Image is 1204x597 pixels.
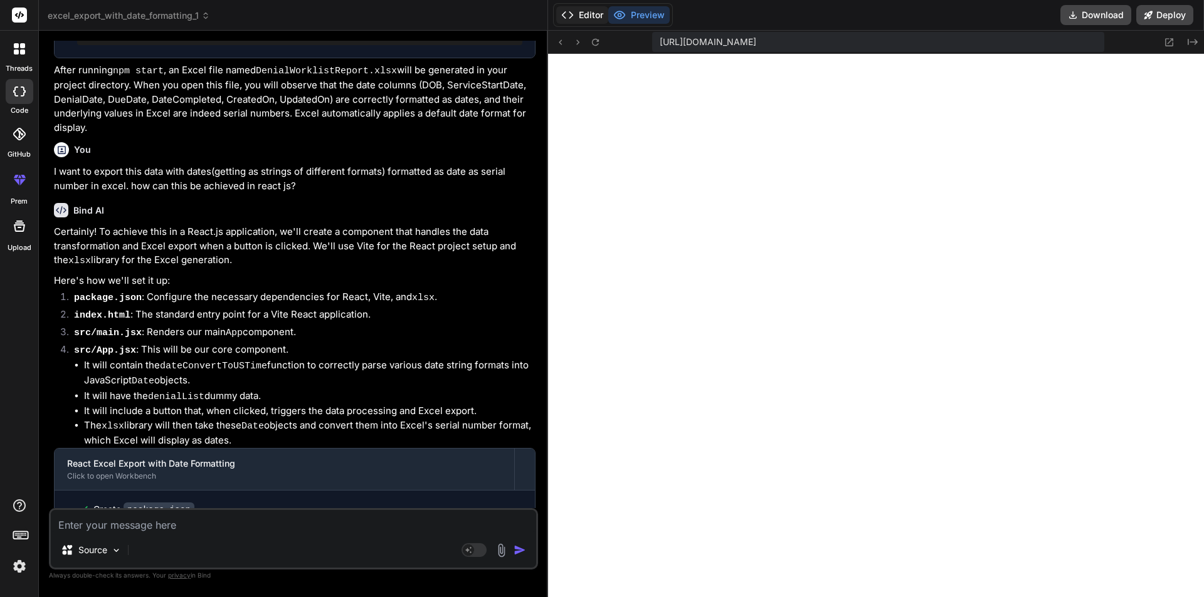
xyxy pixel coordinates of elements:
[132,376,154,387] code: Date
[148,392,204,402] code: denialList
[556,6,608,24] button: Editor
[124,502,194,517] code: package.json
[74,345,136,356] code: src/App.jsx
[11,105,28,116] label: code
[102,421,124,432] code: xlsx
[93,503,194,516] div: Create
[78,544,107,556] p: Source
[84,404,536,418] li: It will include a button that, when clicked, triggers the data processing and Excel export.
[9,556,30,577] img: settings
[548,54,1204,597] iframe: Preview
[11,196,28,207] label: prem
[241,421,264,432] code: Date
[84,358,536,389] li: It will contain the function to correctly parse various date string formats into JavaScript objects.
[84,389,536,405] li: It will have the dummy data.
[608,6,670,24] button: Preview
[64,290,536,308] li: : Configure the necessary dependencies for React, Vite, and .
[74,293,142,303] code: package.json
[74,143,91,156] h6: You
[68,256,91,266] code: xlsx
[8,149,31,160] label: GitHub
[54,63,536,135] p: After running , an Excel file named will be generated in your project directory. When you open th...
[54,165,536,193] p: I want to export this data with dates(getting as strings of different formats) formatted as date ...
[73,204,104,217] h6: Bind AI
[1136,5,1193,25] button: Deploy
[660,36,756,48] span: [URL][DOMAIN_NAME]
[67,471,502,481] div: Click to open Workbench
[54,225,536,269] p: Certainly! To achieve this in a React.js application, we'll create a component that handles the d...
[226,328,243,338] code: App
[64,308,536,325] li: : The standard entry point for a Vite React application.
[514,544,526,556] img: icon
[64,343,536,448] li: : This will be our core component.
[84,418,536,448] li: The library will then take these objects and convert them into Excel's serial number format, whic...
[48,9,210,22] span: excel_export_with_date_formatting_1
[67,457,502,470] div: React Excel Export with Date Formatting
[74,310,130,321] code: index.html
[55,449,514,490] button: React Excel Export with Date FormattingClick to open Workbench
[113,66,164,76] code: npm start
[168,571,191,579] span: privacy
[74,328,142,338] code: src/main.jsx
[256,66,397,76] code: DenialWorklistReport.xlsx
[494,543,509,558] img: attachment
[8,242,31,253] label: Upload
[1060,5,1131,25] button: Download
[54,274,536,288] p: Here's how we'll set it up:
[49,569,538,581] p: Always double-check its answers. Your in Bind
[160,361,267,371] code: dateConvertToUSTime
[412,293,435,303] code: xlsx
[111,545,122,556] img: Pick Models
[64,325,536,343] li: : Renders our main component.
[6,63,33,74] label: threads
